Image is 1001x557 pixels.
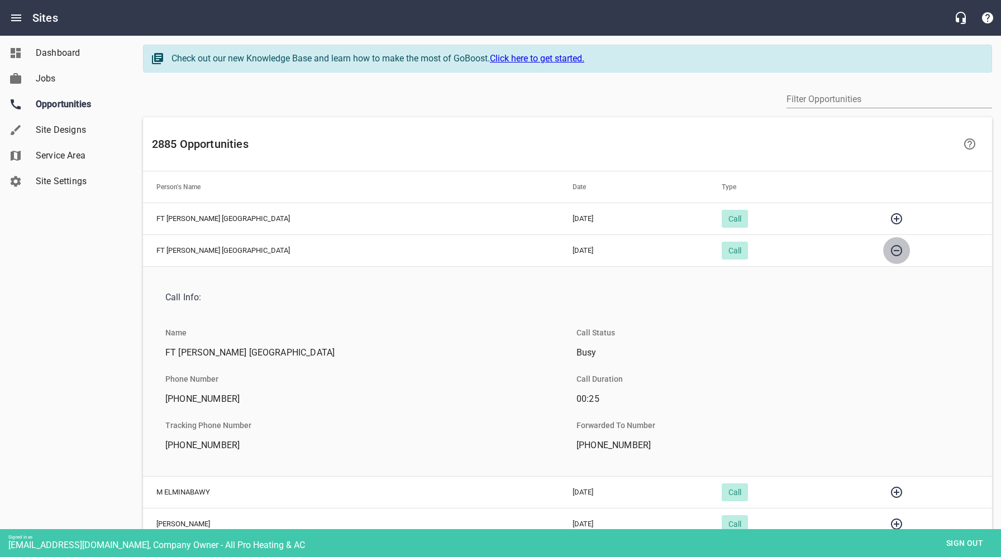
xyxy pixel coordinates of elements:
li: Call Duration [568,366,632,392]
span: [PHONE_NUMBER] [576,439,961,452]
span: Call [722,214,748,223]
div: [EMAIL_ADDRESS][DOMAIN_NAME], Company Owner - All Pro Heating & AC [8,540,1001,550]
span: Site Settings [36,175,121,188]
td: FT [PERSON_NAME] [GEOGRAPHIC_DATA] [143,203,559,234]
td: [DATE] [559,508,708,540]
span: Service Area [36,149,121,162]
td: FT [PERSON_NAME] [GEOGRAPHIC_DATA] [143,234,559,266]
span: Sign out [941,536,988,550]
a: Learn more about your Opportunities [956,131,983,157]
span: 00:25 [576,392,961,406]
button: Live Chat [947,4,974,31]
button: Sign out [937,533,993,554]
span: Call [722,246,748,255]
span: Call Info: [165,291,961,304]
th: Date [559,171,708,203]
td: [PERSON_NAME] [143,508,559,540]
div: Signed in as [8,535,1001,540]
span: Call [722,520,748,529]
td: [DATE] [559,234,708,266]
span: Opportunities [36,98,121,111]
li: Forwarded To Number [568,412,664,439]
li: Phone Number [156,366,227,392]
div: Call [722,483,748,501]
li: Name [156,319,196,346]
th: Type [708,171,870,203]
span: Busy [576,346,961,359]
span: Site Designs [36,123,121,137]
div: Call [722,515,748,533]
li: Tracking Phone Number [156,412,260,439]
span: Dashboard [36,46,121,60]
td: M ELMINABAWY [143,476,559,508]
td: [DATE] [559,203,708,234]
a: Click here to get started. [490,53,584,64]
span: [PHONE_NUMBER] [165,392,550,406]
span: FT [PERSON_NAME] [GEOGRAPHIC_DATA] [165,346,550,359]
h6: Sites [32,9,58,27]
th: Person's Name [143,171,559,203]
button: Support Portal [974,4,1001,31]
li: Call Status [568,319,624,346]
span: [PHONE_NUMBER] [165,439,550,452]
input: Filter by author or content. [786,90,992,108]
div: Check out our new Knowledge Base and learn how to make the most of GoBoost. [171,52,980,65]
div: Call [722,210,748,228]
span: Call [722,488,748,497]
td: [DATE] [559,476,708,508]
span: Jobs [36,72,121,85]
h6: 2885 Opportunities [152,135,954,153]
div: Call [722,242,748,260]
button: Open drawer [3,4,30,31]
